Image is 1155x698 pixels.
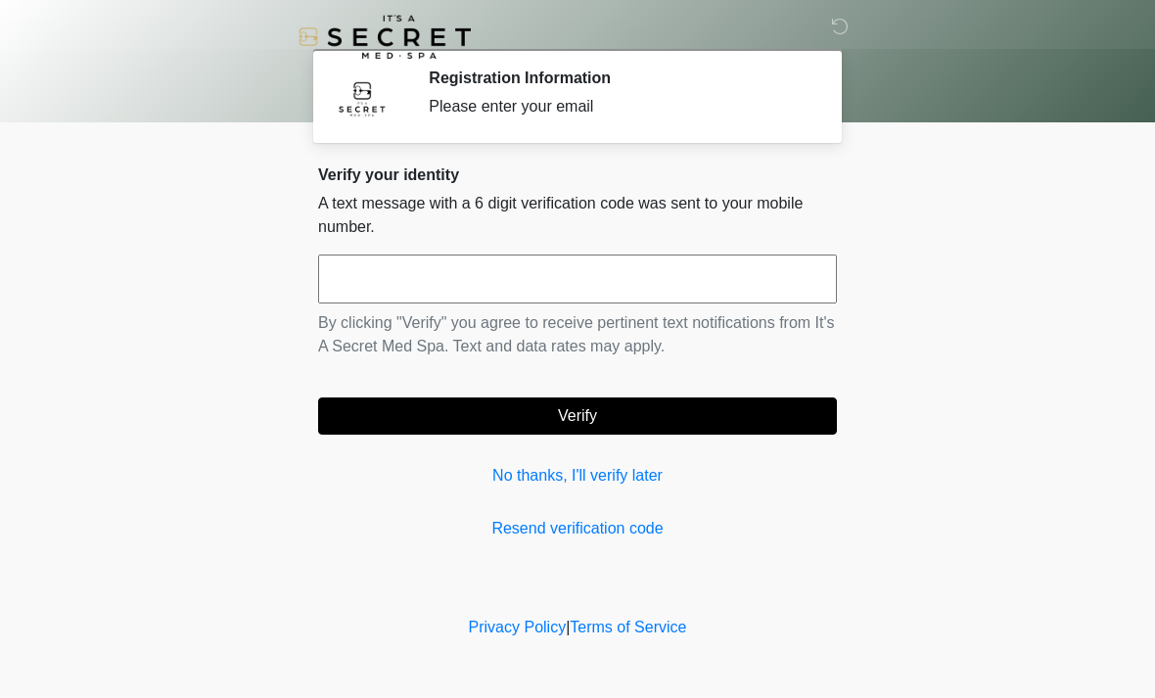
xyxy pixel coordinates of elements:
[429,69,808,87] h2: Registration Information
[566,619,570,635] a: |
[318,517,837,540] a: Resend verification code
[299,15,471,59] img: It's A Secret Med Spa Logo
[333,69,392,127] img: Agent Avatar
[318,165,837,184] h2: Verify your identity
[318,311,837,358] p: By clicking "Verify" you agree to receive pertinent text notifications from It's A Secret Med Spa...
[318,464,837,488] a: No thanks, I'll verify later
[570,619,686,635] a: Terms of Service
[318,192,837,239] p: A text message with a 6 digit verification code was sent to your mobile number.
[469,619,567,635] a: Privacy Policy
[429,95,808,118] div: Please enter your email
[318,397,837,435] button: Verify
